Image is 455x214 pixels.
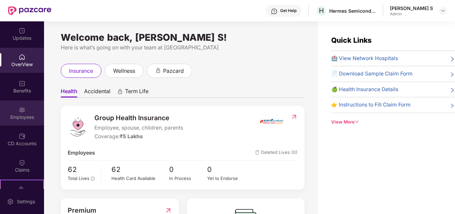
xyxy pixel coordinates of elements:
span: H [319,7,324,15]
span: Quick Links [331,36,372,44]
img: logo [68,117,88,137]
span: 🏥 View Network Hospitals [331,54,398,62]
span: Deleted Lives (0) [255,149,298,157]
img: New Pazcare Logo [8,6,51,15]
span: Total Lives [68,176,89,181]
img: svg+xml;base64,PHN2ZyBpZD0iVXBkYXRlZCIgeG1sbnM9Imh0dHA6Ly93d3cudzMub3JnLzIwMDAvc3ZnIiB3aWR0aD0iMj... [19,27,25,34]
img: svg+xml;base64,PHN2ZyB4bWxucz0iaHR0cDovL3d3dy53My5vcmcvMjAwMC9zdmciIHdpZHRoPSIyMSIgaGVpZ2h0PSIyMC... [19,186,25,192]
div: animation [117,88,123,94]
span: Employees [68,149,95,157]
span: down [355,120,359,124]
img: svg+xml;base64,PHN2ZyBpZD0iQ2xhaW0iIHhtbG5zPSJodHRwOi8vd3d3LnczLm9yZy8yMDAwL3N2ZyIgd2lkdGg9IjIwIi... [19,159,25,166]
div: View More [331,119,455,126]
span: 62 [111,164,169,175]
span: Term Life [125,88,148,97]
div: animation [155,67,161,73]
span: Group Health Insurance [94,113,183,123]
img: svg+xml;base64,PHN2ZyBpZD0iQ0RfQWNjb3VudHMiIGRhdGEtbmFtZT0iQ0QgQWNjb3VudHMiIHhtbG5zPSJodHRwOi8vd3... [19,133,25,140]
div: Hermes Semiconductors [329,8,376,14]
span: 0 [169,164,207,175]
div: In Process [169,175,207,182]
span: 62 [68,164,96,175]
img: svg+xml;base64,PHN2ZyBpZD0iRW1wbG95ZWVzIiB4bWxucz0iaHR0cDovL3d3dy53My5vcmcvMjAwMC9zdmciIHdpZHRoPS... [19,106,25,113]
span: right [450,87,455,93]
span: right [450,102,455,109]
span: right [450,71,455,78]
span: info-circle [91,177,95,181]
img: insurerIcon [259,113,284,130]
span: Health [61,88,77,97]
div: Admin [390,11,433,17]
div: [PERSON_NAME] S [390,5,433,11]
img: svg+xml;base64,PHN2ZyBpZD0iQmVuZWZpdHMiIHhtbG5zPSJodHRwOi8vd3d3LnczLm9yZy8yMDAwL3N2ZyIgd2lkdGg9Ij... [19,80,25,87]
div: Yet to Endorse [207,175,246,182]
span: Accidental [84,88,110,97]
img: svg+xml;base64,PHN2ZyBpZD0iU2V0dGluZy0yMHgyMCIgeG1sbnM9Imh0dHA6Ly93d3cudzMub3JnLzIwMDAvc3ZnIiB3aW... [7,198,14,205]
img: svg+xml;base64,PHN2ZyBpZD0iRHJvcGRvd24tMzJ4MzIiIHhtbG5zPSJodHRwOi8vd3d3LnczLm9yZy8yMDAwL3N2ZyIgd2... [440,8,446,13]
span: Employee, spouse, children, parents [94,124,183,132]
div: Here is what’s going on with your team at [GEOGRAPHIC_DATA] [61,43,305,52]
div: Settings [15,198,37,205]
span: 👉 Instructions to Fill Claim Form [331,101,411,109]
span: right [450,56,455,62]
div: Welcome back, [PERSON_NAME] S! [61,35,305,40]
span: pazcard [163,67,184,75]
span: 0 [207,164,246,175]
span: 📄 Download Sample Claim Form [331,70,413,78]
span: 🍏 Health Insurance Details [331,85,398,93]
div: Health Card Available [111,175,169,182]
img: RedirectIcon [291,114,298,120]
span: insurance [69,67,93,75]
span: ₹5 Lakhs [120,133,143,140]
span: wellness [113,67,135,75]
img: svg+xml;base64,PHN2ZyBpZD0iSGVscC0zMngzMiIgeG1sbnM9Imh0dHA6Ly93d3cudzMub3JnLzIwMDAvc3ZnIiB3aWR0aD... [271,8,278,15]
div: Coverage: [94,133,183,141]
div: Get Help [280,8,297,13]
img: svg+xml;base64,PHN2ZyBpZD0iSG9tZSIgeG1sbnM9Imh0dHA6Ly93d3cudzMub3JnLzIwMDAvc3ZnIiB3aWR0aD0iMjAiIG... [19,54,25,60]
img: deleteIcon [255,150,260,155]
